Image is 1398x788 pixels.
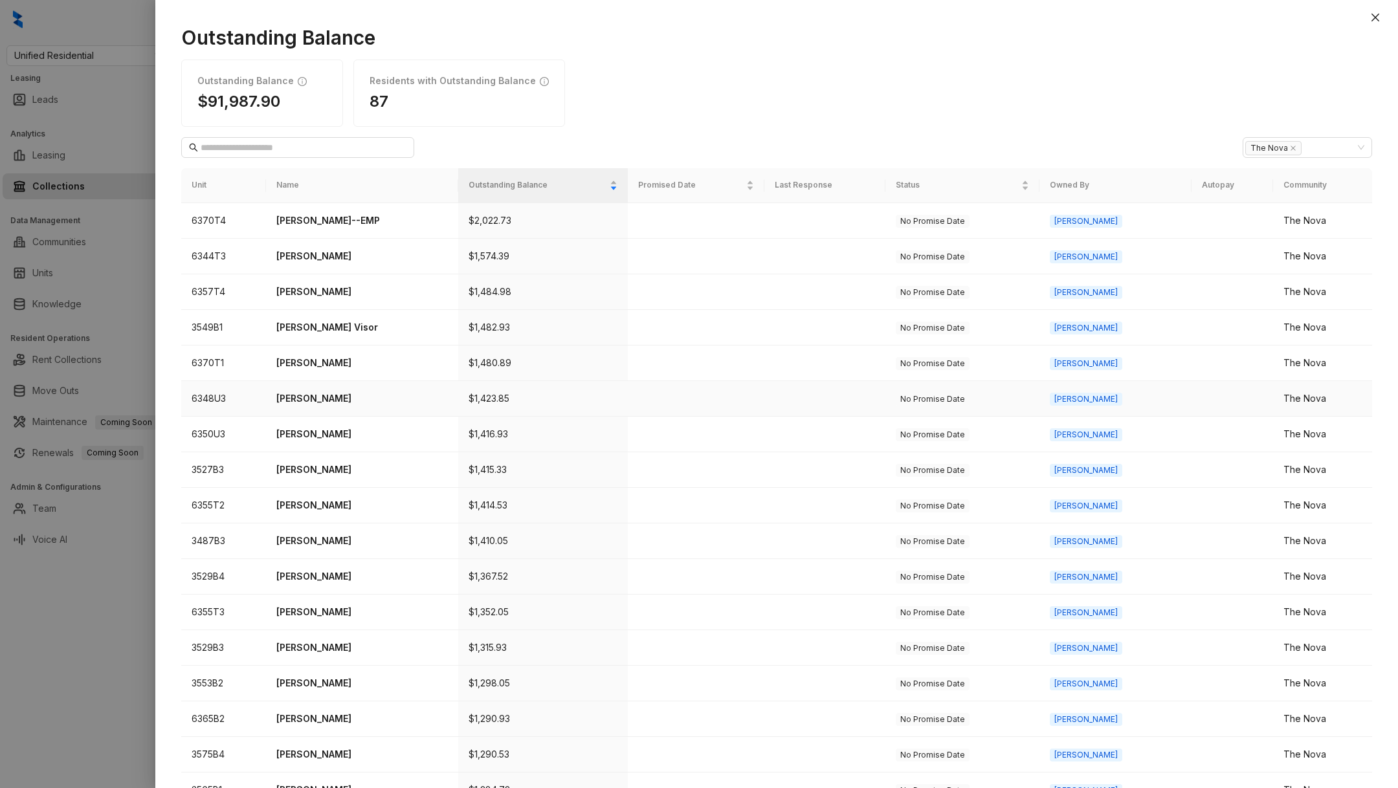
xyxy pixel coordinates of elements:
td: $1,482.93 [458,310,628,345]
div: The Nova [1283,427,1362,441]
div: The Nova [1283,569,1362,584]
td: 3529B3 [181,630,266,666]
td: 6357T4 [181,274,266,310]
td: $1,352.05 [458,595,628,630]
p: [PERSON_NAME] [276,676,447,690]
p: [PERSON_NAME] Visor [276,320,447,334]
p: [PERSON_NAME] [276,391,447,406]
div: The Nova [1283,640,1362,655]
button: Close [1368,10,1383,25]
p: [PERSON_NAME] [276,356,447,370]
span: [PERSON_NAME] [1050,606,1122,619]
p: [PERSON_NAME] [276,285,447,299]
span: search [189,143,198,152]
td: 3553B2 [181,666,266,701]
span: info-circle [540,76,549,87]
td: 6350U3 [181,417,266,452]
p: [PERSON_NAME] [276,463,447,477]
th: Status [885,168,1039,202]
span: [PERSON_NAME] [1050,250,1122,263]
div: The Nova [1283,285,1362,299]
span: No Promise Date [896,215,970,228]
td: $1,416.93 [458,417,628,452]
h1: Residents with Outstanding Balance [370,76,536,87]
td: $1,410.05 [458,523,628,559]
th: Promised Date [628,168,764,202]
div: The Nova [1283,712,1362,726]
div: The Nova [1283,320,1362,334]
td: $1,290.53 [458,737,628,772]
th: Last Response [764,168,885,202]
td: $1,423.85 [458,381,628,417]
td: $1,415.33 [458,452,628,488]
td: 3487B3 [181,523,266,559]
td: 6355T2 [181,488,266,523]
span: No Promise Date [896,428,970,441]
span: [PERSON_NAME] [1050,499,1122,512]
p: [PERSON_NAME]--EMP [276,213,447,228]
td: $1,480.89 [458,345,628,381]
td: 3529B4 [181,559,266,595]
div: The Nova [1283,534,1362,548]
span: Status [896,179,1019,192]
td: $1,414.53 [458,488,628,523]
td: $1,315.93 [458,630,628,666]
td: 6344T3 [181,239,266,274]
span: No Promise Date [896,642,970,655]
span: No Promise Date [896,499,970,512]
td: $2,022.73 [458,203,628,239]
div: The Nova [1283,249,1362,263]
span: No Promise Date [896,250,970,263]
span: Outstanding Balance [469,179,607,192]
div: The Nova [1283,747,1362,761]
span: [PERSON_NAME] [1050,642,1122,655]
p: [PERSON_NAME] [276,712,447,726]
span: No Promise Date [896,606,970,619]
span: No Promise Date [896,357,970,370]
div: The Nova [1283,498,1362,512]
td: 3527B3 [181,452,266,488]
span: No Promise Date [896,749,970,761]
h1: 87 [370,92,549,111]
span: [PERSON_NAME] [1050,215,1122,228]
th: Autopay [1192,168,1274,202]
td: $1,484.98 [458,274,628,310]
div: The Nova [1283,356,1362,370]
p: [PERSON_NAME] [276,569,447,584]
td: $1,367.52 [458,559,628,595]
td: 6348U3 [181,381,266,417]
td: 3575B4 [181,737,266,772]
span: No Promise Date [896,464,970,477]
span: [PERSON_NAME] [1050,535,1122,548]
span: No Promise Date [896,677,970,690]
th: Community [1273,168,1372,202]
div: The Nova [1283,463,1362,477]
th: Name [266,168,458,202]
div: The Nova [1283,605,1362,619]
h1: Outstanding Balance [181,26,1372,49]
div: The Nova [1283,391,1362,406]
span: No Promise Date [896,571,970,584]
p: [PERSON_NAME] [276,498,447,512]
span: The Nova [1245,141,1302,155]
span: [PERSON_NAME] [1050,428,1122,441]
span: No Promise Date [896,535,970,548]
h1: $91,987.90 [197,92,327,111]
p: [PERSON_NAME] [276,747,447,761]
td: 6370T4 [181,203,266,239]
span: Promised Date [638,179,744,192]
span: [PERSON_NAME] [1050,749,1122,761]
span: No Promise Date [896,713,970,726]
p: [PERSON_NAME] [276,534,447,548]
p: [PERSON_NAME] [276,249,447,263]
span: [PERSON_NAME] [1050,464,1122,477]
span: close [1290,145,1296,151]
td: $1,298.05 [458,666,628,701]
span: [PERSON_NAME] [1050,357,1122,370]
span: [PERSON_NAME] [1050,286,1122,299]
span: close [1370,12,1381,23]
td: 3549B1 [181,310,266,345]
span: [PERSON_NAME] [1050,677,1122,690]
span: info-circle [298,76,307,87]
span: No Promise Date [896,393,970,406]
